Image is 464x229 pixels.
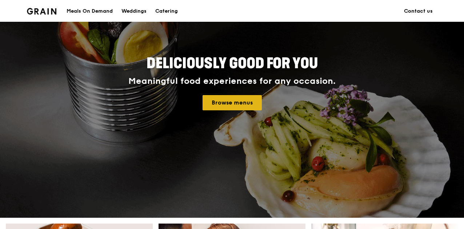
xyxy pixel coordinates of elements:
a: Browse menus [203,95,262,110]
img: Grain [27,8,56,15]
span: Deliciously good for you [147,55,318,72]
div: Catering [155,0,178,22]
div: Weddings [121,0,147,22]
div: Meaningful food experiences for any occasion. [101,76,363,86]
div: Meals On Demand [67,0,113,22]
a: Contact us [400,0,437,22]
a: Catering [151,0,182,22]
a: Weddings [117,0,151,22]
